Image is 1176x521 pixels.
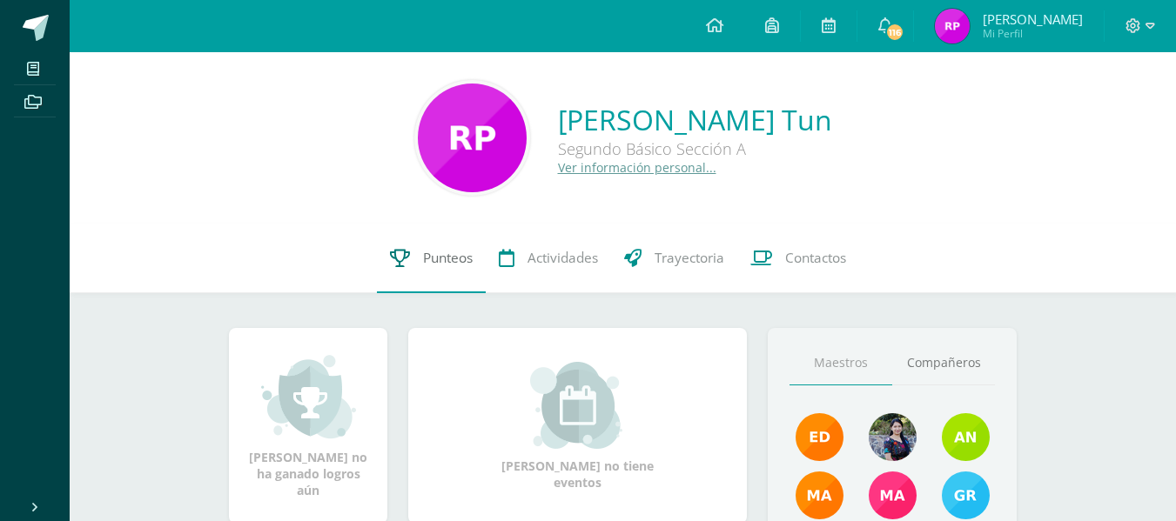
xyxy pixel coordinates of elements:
span: Mi Perfil [983,26,1083,41]
a: Maestros [790,341,892,385]
span: Actividades [528,249,598,267]
a: Compañeros [892,341,995,385]
img: achievement_small.png [261,353,356,440]
a: Trayectoria [611,224,737,293]
a: [PERSON_NAME] Tun [558,101,832,138]
img: f750a50862634e744004a5f7dd2a9141.png [418,83,527,192]
img: 9b17679b4520195df407efdfd7b84603.png [869,413,917,461]
span: 116 [885,23,904,42]
a: Punteos [377,224,486,293]
a: Ver información personal... [558,159,716,176]
a: Actividades [486,224,611,293]
img: event_small.png [530,362,625,449]
a: Contactos [737,224,859,293]
img: b7ce7144501556953be3fc0a459761b8.png [942,471,990,519]
img: 560278503d4ca08c21e9c7cd40ba0529.png [796,471,843,519]
span: [PERSON_NAME] [983,10,1083,28]
span: Contactos [785,249,846,267]
img: 612d8540f47d75f38da33de7c34a2a03.png [935,9,970,43]
div: [PERSON_NAME] no ha ganado logros aún [246,353,370,498]
span: Trayectoria [655,249,724,267]
div: Segundo Básico Sección A [558,138,832,159]
div: [PERSON_NAME] no tiene eventos [491,362,665,491]
img: e6b27947fbea61806f2b198ab17e5dde.png [942,413,990,461]
span: Punteos [423,249,473,267]
img: 7766054b1332a6085c7723d22614d631.png [869,471,917,519]
img: f40e456500941b1b33f0807dd74ea5cf.png [796,413,843,461]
